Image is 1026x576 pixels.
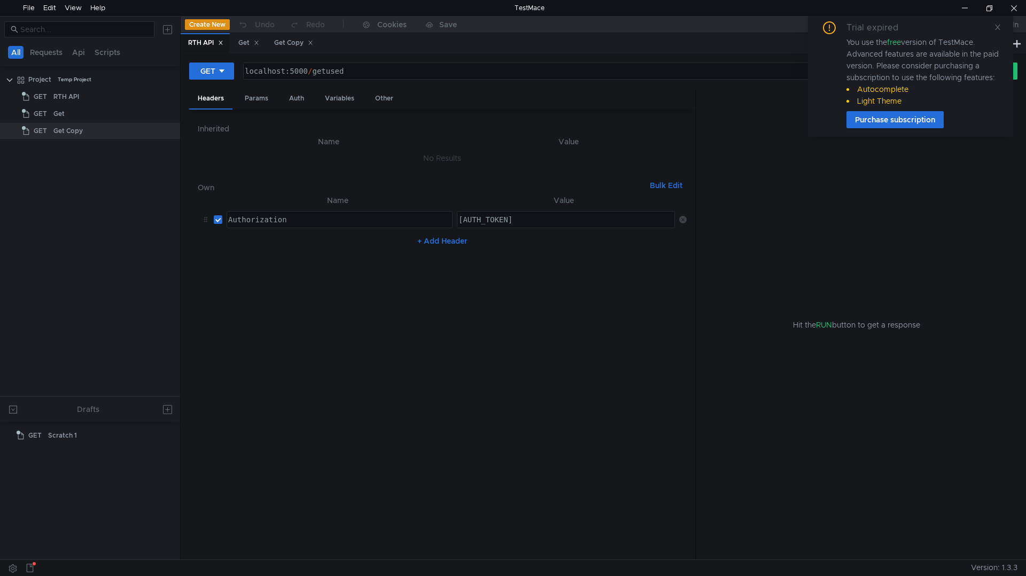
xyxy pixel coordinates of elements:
th: Name [222,194,453,207]
button: Bulk Edit [646,179,687,192]
div: Project [28,72,51,88]
div: Trial expired [846,21,911,34]
li: Autocomplete [846,83,1000,95]
div: Temp Project [58,72,91,88]
span: Hit the button to get a response [793,319,920,331]
nz-embed-empty: No Results [423,153,461,163]
div: RTH API [53,89,79,105]
span: GET [34,106,47,122]
div: Get [53,106,65,122]
button: Purchase subscription [846,111,944,128]
button: Api [69,46,88,59]
span: free [887,37,901,47]
button: Create New [185,19,230,30]
li: Light Theme [846,95,1000,107]
div: Get Copy [53,123,83,139]
span: GET [34,123,47,139]
div: Get [238,37,259,49]
div: Headers [189,89,232,110]
div: Params [236,89,277,108]
div: Variables [316,89,363,108]
span: GET [34,89,47,105]
button: Undo [230,17,282,33]
span: GET [28,427,42,443]
button: All [8,46,24,59]
span: Version: 1.3.3 [971,560,1017,575]
div: Cookies [377,18,407,31]
div: Drafts [77,403,99,416]
div: Other [367,89,402,108]
button: Redo [282,17,332,33]
div: Scratch 1 [48,427,77,443]
th: Name [206,135,450,148]
h6: Own [198,181,645,194]
button: Scripts [91,46,123,59]
th: Value [453,194,675,207]
div: Auth [281,89,313,108]
span: RUN [816,320,832,330]
div: RTH API [188,37,223,49]
th: Value [451,135,687,148]
input: Search... [20,24,148,35]
div: Save [439,21,457,28]
div: Redo [306,18,325,31]
button: Requests [27,46,66,59]
div: Undo [255,18,275,31]
div: You use the version of TestMace. Advanced features are available in the paid version. Please cons... [846,36,1000,107]
div: GET [200,65,215,77]
button: + Add Header [413,235,472,247]
button: GET [189,63,234,80]
h6: Inherited [198,122,686,135]
div: Get Copy [274,37,313,49]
